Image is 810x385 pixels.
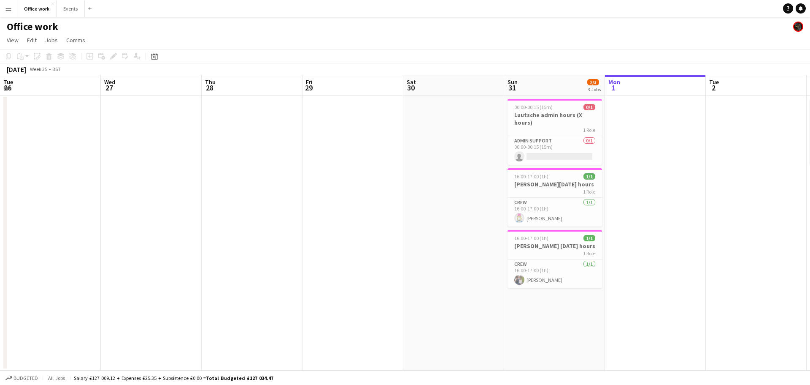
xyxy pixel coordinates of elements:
span: 27 [103,83,115,93]
span: All jobs [46,375,67,381]
a: Comms [63,35,89,46]
span: Tue [3,78,13,86]
h3: Luutsche admin hours (X hours) [508,111,602,126]
div: BST [52,66,61,72]
app-job-card: 00:00-00:15 (15m)0/1Luutsche admin hours (X hours)1 RoleAdmin Support0/100:00-00:15 (15m) [508,99,602,165]
span: Total Budgeted £127 034.47 [206,375,273,381]
span: 16:00-17:00 (1h) [514,173,548,180]
span: Thu [205,78,216,86]
span: 2/3 [587,79,599,85]
span: Comms [66,36,85,44]
button: Office work [17,0,57,17]
div: [DATE] [7,65,26,74]
span: 30 [405,83,416,93]
h1: Office work [7,20,58,33]
button: Events [57,0,85,17]
span: Tue [709,78,719,86]
span: 16:00-17:00 (1h) [514,235,548,241]
span: 1 Role [583,250,595,257]
span: 31 [506,83,518,93]
span: Sun [508,78,518,86]
span: 29 [305,83,313,93]
span: Mon [608,78,620,86]
div: 3 Jobs [588,86,601,93]
span: 26 [2,83,13,93]
a: Jobs [42,35,61,46]
span: 1/1 [583,173,595,180]
app-job-card: 16:00-17:00 (1h)1/1[PERSON_NAME] [DATE] hours1 RoleCrew1/116:00-17:00 (1h)[PERSON_NAME] [508,230,602,288]
span: Budgeted [13,375,38,381]
span: 0/1 [583,104,595,110]
span: Edit [27,36,37,44]
a: Edit [24,35,40,46]
span: Wed [104,78,115,86]
span: Jobs [45,36,58,44]
span: Week 35 [28,66,49,72]
span: 28 [204,83,216,93]
h3: [PERSON_NAME] [DATE] hours [508,242,602,250]
span: Sat [407,78,416,86]
app-job-card: 16:00-17:00 (1h)1/1[PERSON_NAME][DATE] hours1 RoleCrew1/116:00-17:00 (1h)[PERSON_NAME] [508,168,602,227]
span: 1/1 [583,235,595,241]
span: 00:00-00:15 (15m) [514,104,553,110]
span: Fri [306,78,313,86]
span: 1 Role [583,127,595,133]
a: View [3,35,22,46]
button: Budgeted [4,374,39,383]
span: 2 [708,83,719,93]
span: View [7,36,19,44]
span: 1 [607,83,620,93]
h3: [PERSON_NAME][DATE] hours [508,180,602,188]
app-card-role: Crew1/116:00-17:00 (1h)[PERSON_NAME] [508,198,602,227]
div: Salary £127 009.12 + Expenses £25.35 + Subsistence £0.00 = [74,375,273,381]
span: 1 Role [583,188,595,195]
app-card-role: Admin Support0/100:00-00:15 (15m) [508,136,602,165]
app-user-avatar: Blue Hat [793,22,803,32]
app-card-role: Crew1/116:00-17:00 (1h)[PERSON_NAME] [508,259,602,288]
